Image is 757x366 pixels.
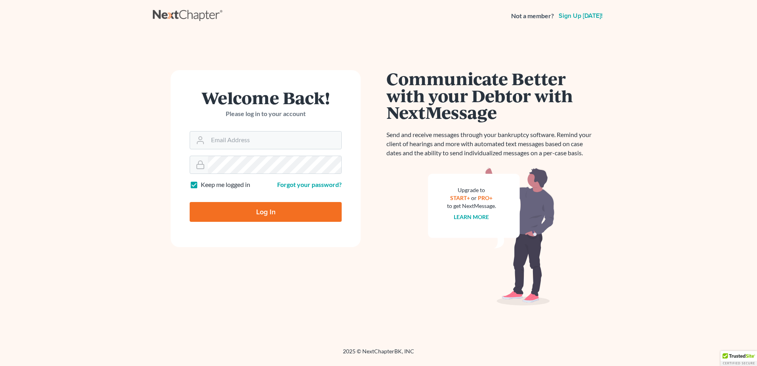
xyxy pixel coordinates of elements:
[386,70,596,121] h1: Communicate Better with your Debtor with NextMessage
[454,213,489,220] a: Learn more
[428,167,555,306] img: nextmessage_bg-59042aed3d76b12b5cd301f8e5b87938c9018125f34e5fa2b7a6b67550977c72.svg
[277,181,342,188] a: Forgot your password?
[386,130,596,158] p: Send and receive messages through your bankruptcy software. Remind your client of hearings and mo...
[472,194,477,201] span: or
[190,89,342,106] h1: Welcome Back!
[201,180,250,189] label: Keep me logged in
[478,194,493,201] a: PRO+
[451,194,470,201] a: START+
[511,11,554,21] strong: Not a member?
[447,202,496,210] div: to get NextMessage.
[190,109,342,118] p: Please log in to your account
[557,13,604,19] a: Sign up [DATE]!
[721,351,757,366] div: TrustedSite Certified
[190,202,342,222] input: Log In
[153,347,604,362] div: 2025 © NextChapterBK, INC
[447,186,496,194] div: Upgrade to
[208,132,341,149] input: Email Address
